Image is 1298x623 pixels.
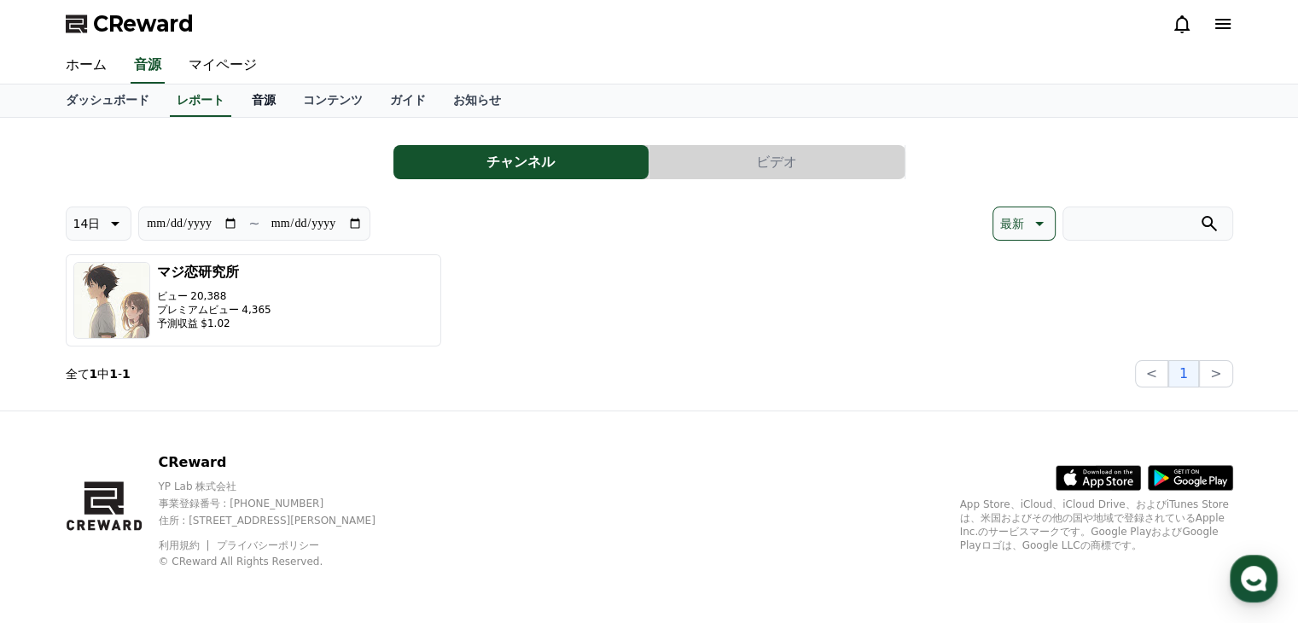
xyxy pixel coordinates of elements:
p: ビュー 20,388 [157,289,271,303]
a: Settings [220,481,328,524]
button: < [1135,360,1168,387]
button: 14日 [66,207,132,241]
a: ビデオ [649,145,905,179]
p: App Store、iCloud、iCloud Drive、およびiTunes Storeは、米国およびその他の国や地域で登録されているApple Inc.のサービスマークです。Google P... [960,498,1233,552]
button: 1 [1168,360,1199,387]
a: マイページ [175,48,271,84]
p: 住所 : [STREET_ADDRESS][PERSON_NAME] [158,514,405,527]
button: チャンネル [393,145,649,179]
a: ガイド [376,84,439,117]
span: Messages [142,508,192,521]
span: Settings [253,507,294,521]
a: ダッシュボード [52,84,163,117]
p: 事業登録番号 : [PHONE_NUMBER] [158,497,405,510]
a: 利用規約 [158,539,212,551]
strong: 1 [122,367,131,381]
p: プレミアムビュー 4,365 [157,303,271,317]
p: © CReward All Rights Reserved. [158,555,405,568]
p: 14日 [73,212,101,236]
a: レポート [170,84,231,117]
a: 音源 [131,48,165,84]
a: プライバシーポリシー [217,539,319,551]
button: マジ恋研究所 ビュー 20,388 プレミアムビュー 4,365 予測収益 $1.02 [66,254,441,346]
p: ~ [248,213,259,234]
span: Home [44,507,73,521]
strong: 1 [109,367,118,381]
button: 最新 [992,207,1056,241]
a: CReward [66,10,194,38]
a: Messages [113,481,220,524]
button: ビデオ [649,145,905,179]
p: YP Lab 株式会社 [158,480,405,493]
img: マジ恋研究所 [73,262,150,339]
span: CReward [93,10,194,38]
p: CReward [158,452,405,473]
p: 予測収益 $1.02 [157,317,271,330]
a: お知らせ [439,84,515,117]
a: チャンネル [393,145,649,179]
a: ホーム [52,48,120,84]
p: 全て 中 - [66,365,131,382]
a: コンテンツ [289,84,376,117]
a: Home [5,481,113,524]
button: > [1199,360,1232,387]
a: 音源 [238,84,289,117]
strong: 1 [90,367,98,381]
h3: マジ恋研究所 [157,262,271,282]
p: 最新 [1000,212,1024,236]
